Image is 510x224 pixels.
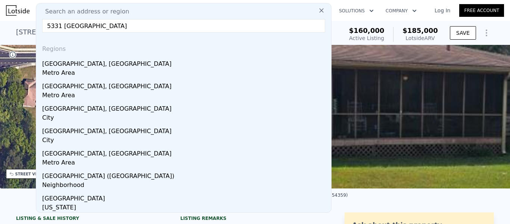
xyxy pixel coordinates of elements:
[39,39,328,56] div: Regions
[42,169,328,181] div: [GEOGRAPHIC_DATA] ([GEOGRAPHIC_DATA])
[42,146,328,158] div: [GEOGRAPHIC_DATA], [GEOGRAPHIC_DATA]
[426,7,459,14] a: Log In
[15,171,43,177] div: STREET VIEW
[459,4,504,17] a: Free Account
[42,181,328,191] div: Neighborhood
[42,113,328,124] div: City
[42,56,328,68] div: [GEOGRAPHIC_DATA], [GEOGRAPHIC_DATA]
[16,27,161,37] div: [STREET_ADDRESS] , Stonecrest , GA 30038
[42,203,328,214] div: [US_STATE]
[42,136,328,146] div: City
[180,215,330,221] div: Listing remarks
[402,27,438,34] span: $185,000
[16,215,165,223] div: LISTING & SALE HISTORY
[39,7,129,16] span: Search an address or region
[450,26,476,40] button: SAVE
[42,68,328,79] div: Metro Area
[42,79,328,91] div: [GEOGRAPHIC_DATA], [GEOGRAPHIC_DATA]
[402,34,438,42] div: Lotside ARV
[42,124,328,136] div: [GEOGRAPHIC_DATA], [GEOGRAPHIC_DATA]
[380,4,423,18] button: Company
[42,91,328,101] div: Metro Area
[349,27,385,34] span: $160,000
[349,35,384,41] span: Active Listing
[42,191,328,203] div: [GEOGRAPHIC_DATA]
[42,158,328,169] div: Metro Area
[479,25,494,40] button: Show Options
[333,4,380,18] button: Solutions
[42,101,328,113] div: [GEOGRAPHIC_DATA], [GEOGRAPHIC_DATA]
[6,5,29,16] img: Lotside
[42,19,325,33] input: Enter an address, city, region, neighborhood or zip code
